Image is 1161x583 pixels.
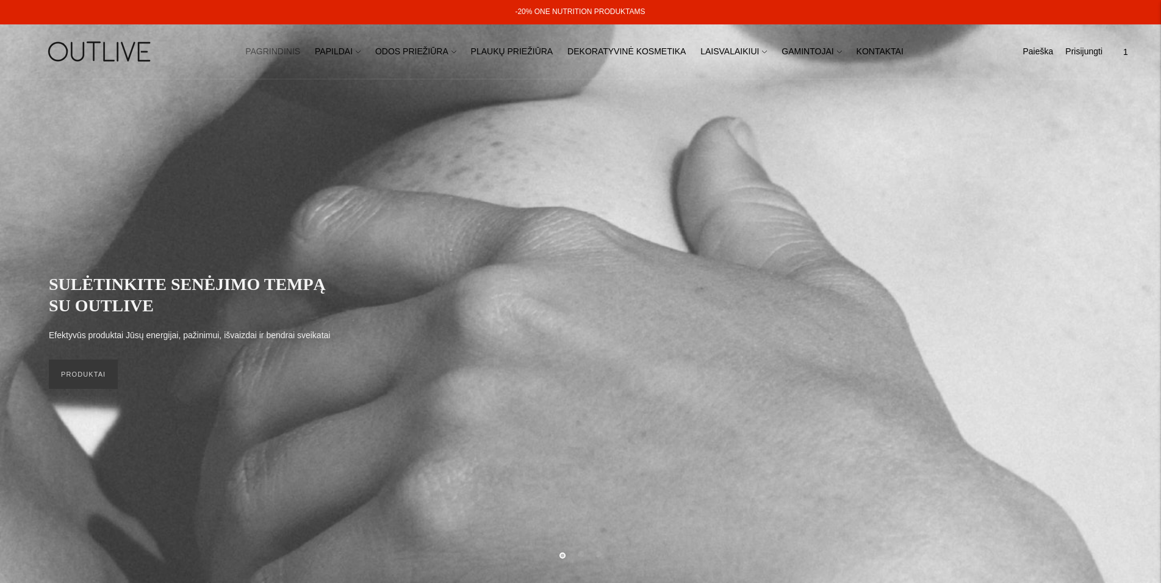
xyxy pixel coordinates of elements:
a: PAGRINDINIS [245,38,300,65]
a: PRODUKTAI [49,360,118,389]
a: 1 [1115,38,1137,65]
a: DEKORATYVINĖ KOSMETIKA [567,38,686,65]
a: ODOS PRIEŽIŪRA [375,38,456,65]
h2: SULĖTINKITE SENĖJIMO TEMPĄ SU OUTLIVE [49,273,342,316]
a: GAMINTOJAI [782,38,841,65]
a: PAPILDAI [315,38,361,65]
a: LAISVALAIKIUI [700,38,767,65]
button: Move carousel to slide 3 [595,551,602,557]
button: Move carousel to slide 1 [559,552,566,559]
a: Paieška [1023,38,1053,65]
a: KONTAKTAI [857,38,904,65]
a: -20% ONE NUTRITION PRODUKTAMS [515,7,645,16]
img: OUTLIVE [24,31,177,73]
button: Move carousel to slide 2 [578,551,584,557]
a: Prisijungti [1065,38,1102,65]
a: PLAUKŲ PRIEŽIŪRA [471,38,553,65]
span: 1 [1117,43,1134,60]
p: Efektyvūs produktai Jūsų energijai, pažinimui, išvaizdai ir bendrai sveikatai [49,328,330,343]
